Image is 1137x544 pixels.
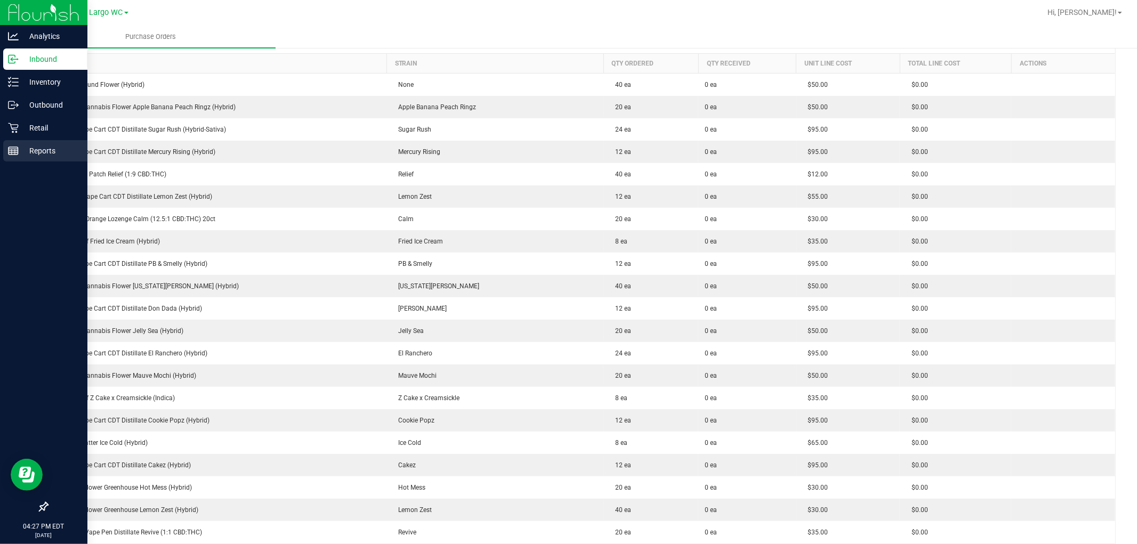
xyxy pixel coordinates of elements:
[803,461,828,469] span: $95.00
[54,192,381,201] div: FT 0.5g Vape Cart CDT Distillate Lemon Zest (Hybrid)
[698,54,796,74] th: Qty Received
[54,505,381,515] div: FD 3.5g Flower Greenhouse Lemon Zest (Hybrid)
[705,393,717,403] span: 0 ea
[54,259,381,269] div: FT 1g Vape Cart CDT Distillate PB & Smelly (Hybrid)
[906,260,928,267] span: $0.00
[610,439,627,446] span: 8 ea
[610,81,631,88] span: 40 ea
[610,394,627,402] span: 8 ea
[393,417,434,424] span: Cookie Popz
[54,147,381,157] div: FT 1g Vape Cart CDT Distillate Mercury Rising (Hybrid)
[803,215,828,223] span: $30.00
[393,282,479,290] span: [US_STATE][PERSON_NAME]
[906,170,928,178] span: $0.00
[386,54,603,74] th: Strain
[705,259,717,269] span: 0 ea
[906,305,928,312] span: $0.00
[8,54,19,64] inline-svg: Inbound
[8,31,19,42] inline-svg: Analytics
[610,350,631,357] span: 24 ea
[705,460,717,470] span: 0 ea
[8,145,19,156] inline-svg: Reports
[803,484,828,491] span: $30.00
[610,305,631,312] span: 12 ea
[19,30,83,43] p: Analytics
[705,192,717,201] span: 0 ea
[610,170,631,178] span: 40 ea
[705,483,717,492] span: 0 ea
[906,461,928,469] span: $0.00
[906,282,928,290] span: $0.00
[54,348,381,358] div: FT 1g Vape Cart CDT Distillate El Ranchero (Hybrid)
[610,282,631,290] span: 40 ea
[393,215,414,223] span: Calm
[906,327,928,335] span: $0.00
[906,81,928,88] span: $0.00
[54,416,381,425] div: FT 1g Vape Cart CDT Distillate Cookie Popz (Hybrid)
[803,394,828,402] span: $35.00
[906,394,928,402] span: $0.00
[803,103,828,111] span: $50.00
[906,148,928,156] span: $0.00
[393,529,416,536] span: Revive
[11,459,43,491] iframe: Resource center
[705,169,717,179] span: 0 ea
[906,506,928,514] span: $0.00
[54,371,381,380] div: FT 3.5g Cannabis Flower Mauve Mochi (Hybrid)
[5,522,83,531] p: 04:27 PM EDT
[393,238,443,245] span: Fried Ice Cream
[393,260,432,267] span: PB & Smelly
[803,170,828,178] span: $12.00
[610,148,631,156] span: 12 ea
[705,505,717,515] span: 0 ea
[803,506,828,514] span: $30.00
[906,350,928,357] span: $0.00
[705,102,717,112] span: 0 ea
[705,147,717,157] span: 0 ea
[393,327,424,335] span: Jelly Sea
[803,126,828,133] span: $95.00
[54,460,381,470] div: FT 1g Vape Cart CDT Distillate Cakez (Hybrid)
[393,193,432,200] span: Lemon Zest
[803,439,828,446] span: $65.00
[19,53,83,66] p: Inbound
[393,394,459,402] span: Z Cake x Creamsickle
[906,529,928,536] span: $0.00
[393,126,431,133] span: Sugar Rush
[393,484,425,491] span: Hot Mess
[803,417,828,424] span: $95.00
[906,103,928,111] span: $0.00
[1011,54,1115,74] th: Actions
[26,26,276,48] a: Purchase Orders
[610,260,631,267] span: 12 ea
[393,461,416,469] span: Cakez
[705,80,717,90] span: 0 ea
[54,393,381,403] div: FT 1g Kief Z Cake x Creamsickle (Indica)
[610,461,631,469] span: 12 ea
[803,350,828,357] span: $95.00
[900,54,1011,74] th: Total Line Cost
[610,417,631,424] span: 12 ea
[610,126,631,133] span: 24 ea
[906,417,928,424] span: $0.00
[803,372,828,379] span: $50.00
[803,529,828,536] span: $35.00
[393,506,432,514] span: Lemon Zest
[54,102,381,112] div: FT 3.5g Cannabis Flower Apple Banana Peach Ringz (Hybrid)
[610,238,627,245] span: 8 ea
[906,126,928,133] span: $0.00
[54,304,381,313] div: FT 1g Vape Cart CDT Distillate Don Dada (Hybrid)
[54,169,381,179] div: SW 20mg Patch Relief (1:9 CBD:THC)
[8,100,19,110] inline-svg: Outbound
[610,372,631,379] span: 20 ea
[610,215,631,223] span: 20 ea
[705,371,717,380] span: 0 ea
[906,372,928,379] span: $0.00
[705,527,717,537] span: 0 ea
[5,531,83,539] p: [DATE]
[54,237,381,246] div: FT 1g Kief Fried Ice Cream (Hybrid)
[803,238,828,245] span: $35.00
[705,214,717,224] span: 0 ea
[906,193,928,200] span: $0.00
[705,304,717,313] span: 0 ea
